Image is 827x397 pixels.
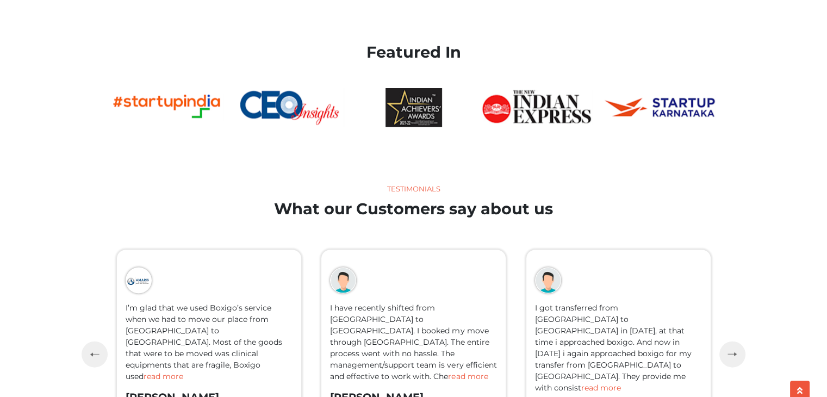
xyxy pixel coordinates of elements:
span: read more [581,383,621,393]
img: indian express [481,88,593,127]
p: I have recently shifted from [GEOGRAPHIC_DATA] to [GEOGRAPHIC_DATA]. I booked my move through [GE... [330,302,497,382]
p: I got transferred from [GEOGRAPHIC_DATA] to [GEOGRAPHIC_DATA] in [DATE], at that time i approache... [535,302,702,394]
img: iaa awards [358,88,470,127]
img: previous-testimonial [90,352,100,357]
img: startup india hub [112,88,224,127]
img: next-testimonial [728,352,737,357]
h2: What our Customers say about us [112,200,716,219]
img: boxigo_girl_icon [330,268,356,294]
img: startup ka [604,88,716,127]
h2: Featured In [112,43,716,62]
img: boxigo_girl_icon [535,268,561,294]
span: read more [448,371,488,381]
p: I’m glad that we used Boxigo’s service when we had to move our place from [GEOGRAPHIC_DATA] to [G... [126,302,293,382]
span: read more [144,371,183,381]
img: ceo insight [235,88,347,127]
img: boxigo_girl_icon [126,268,152,294]
div: Testimonials [112,184,716,195]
